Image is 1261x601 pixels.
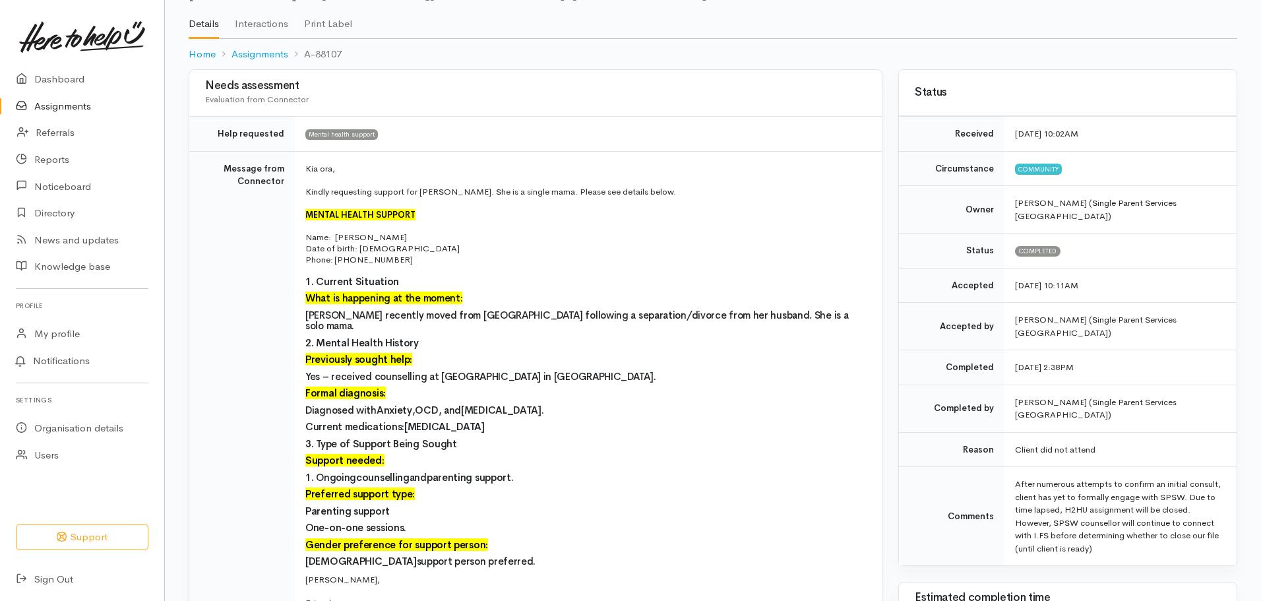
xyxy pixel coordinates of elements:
h6: Profile [16,297,148,315]
a: Assignments [231,47,288,62]
td: Received [899,117,1004,152]
time: [DATE] 10:02AM [1015,128,1078,139]
font: Preferred support type: [305,488,415,500]
td: Reason [899,432,1004,467]
span: [PERSON_NAME] (Single Parent Services [GEOGRAPHIC_DATA]) [1015,197,1177,222]
td: Accepted [899,268,1004,303]
td: Help requested [189,117,295,152]
span: counselling [356,471,410,484]
h3: Needs assessment [205,80,866,92]
td: [PERSON_NAME] (Single Parent Services [GEOGRAPHIC_DATA]) [1004,385,1237,432]
span: Community [1015,164,1062,174]
span: [DEMOGRAPHIC_DATA] [305,555,417,567]
span: OCD [415,404,438,416]
td: Circumstance [899,151,1004,186]
span: , [412,404,415,416]
li: A-88107 [288,47,342,62]
span: , and [439,404,462,416]
td: Client did not attend [1004,432,1237,467]
td: After numerous attempts to confirm an initial consult, client has yet to formally engage with SPS... [1004,467,1237,566]
time: [DATE] 2:38PM [1015,362,1074,373]
span: Diagnosed with [305,404,377,416]
span: Current medications: [305,420,404,433]
a: Details [189,1,219,39]
span: 1. Current Situation [305,275,399,288]
h4: O . [305,522,866,534]
span: Completed [1015,246,1061,257]
h4: 1. Ongoing and . [305,472,866,484]
font: What is happening at the moment: [305,292,462,304]
font: MENTAL HEALTH SUPPORT [305,209,415,220]
td: Status [899,234,1004,269]
font: Previously sought help: [305,353,412,365]
td: Comments [899,467,1004,566]
p: Kia ora, [305,162,866,175]
p: Kindly requesting support for [PERSON_NAME]. She is a single mama. Please see details below. [305,185,866,199]
span: Parenting support [305,505,390,517]
p: Name: [PERSON_NAME] Date of birth: [DEMOGRAPHIC_DATA] Phone: [PHONE_NUMBER] [305,232,866,265]
td: Completed by [899,385,1004,432]
a: Interactions [235,1,288,38]
span: 2. Mental Health History [305,336,419,349]
td: Owner [899,186,1004,234]
time: [DATE] 10:11AM [1015,280,1078,291]
span: 3. Type of Support Being Sought [305,437,457,450]
font: Gender preference for support person: [305,538,488,551]
nav: breadcrumb [189,39,1237,70]
span: Evaluation from Connector [205,94,309,105]
h3: Status [915,86,1221,99]
h4: support person preferred. [305,556,866,567]
a: Home [189,47,216,62]
font: Formal diagnosis: [305,387,386,399]
h4: [PERSON_NAME] recently moved from [GEOGRAPHIC_DATA] following a separation/divorce from her husba... [305,310,866,332]
span: . [541,404,544,416]
span: [MEDICAL_DATA] [404,420,485,433]
td: Completed [899,350,1004,385]
span: [MEDICAL_DATA] [461,404,541,416]
td: Accepted by [899,303,1004,350]
button: Support [16,524,148,551]
span: Anxiety [377,404,412,416]
td: [PERSON_NAME] (Single Parent Services [GEOGRAPHIC_DATA]) [1004,303,1237,350]
span: ne-on-one sessions [313,521,404,534]
a: Print Label [304,1,352,38]
h6: Settings [16,391,148,409]
span: Mental health support [305,129,378,140]
span: parenting support [427,471,511,484]
font: Support needed: [305,454,384,466]
p: [PERSON_NAME], [305,573,866,586]
h4: Yes – received counselling at [GEOGRAPHIC_DATA] in [GEOGRAPHIC_DATA]. [305,371,866,383]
